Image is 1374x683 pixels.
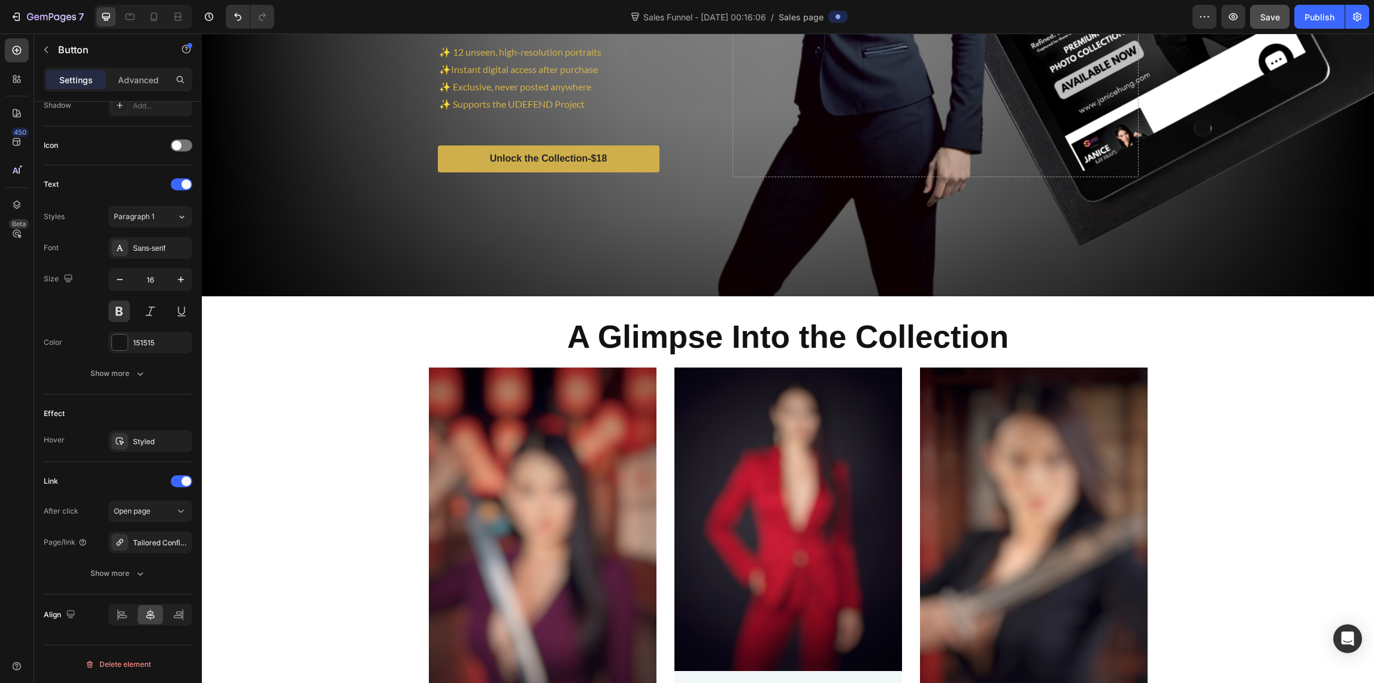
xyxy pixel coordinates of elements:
[11,128,29,137] div: 450
[133,436,189,447] div: Styled
[44,337,62,348] div: Color
[236,112,458,139] a: Unlock the Collection-$18
[44,607,78,623] div: Align
[118,74,159,86] p: Advanced
[133,538,189,548] div: Tailored Confidence – Premium Photo Collection by [PERSON_NAME]| Exclusive Digital Download
[44,655,192,674] button: Delete element
[44,506,78,517] div: After click
[85,657,151,672] div: Delete element
[1294,5,1345,29] button: Publish
[44,563,192,584] button: Show more
[202,34,1374,683] iframe: Design area
[288,119,405,132] p: Unlock the Collection-$18
[58,43,160,57] p: Button
[44,537,87,548] div: Page/link
[90,567,146,579] div: Show more
[44,363,192,384] button: Show more
[44,140,58,151] div: Icon
[133,101,189,111] div: Add...
[44,242,59,253] div: Font
[641,11,768,23] span: Sales Funnel - [DATE] 00:16:06
[44,100,71,111] div: Shadow
[44,271,75,287] div: Size
[1250,5,1290,29] button: Save
[44,408,65,419] div: Effect
[44,476,58,487] div: Link
[108,500,192,522] button: Open page
[133,338,189,348] div: 151515
[44,211,65,222] div: Styles
[114,211,155,222] span: Paragraph 1
[133,243,189,254] div: Sans-serif
[114,506,150,515] span: Open page
[59,74,93,86] p: Settings
[5,5,89,29] button: 7
[771,11,774,23] span: /
[779,11,824,23] span: Sales page
[44,435,65,445] div: Hover
[1260,12,1280,22] span: Save
[44,179,59,190] div: Text
[1305,11,1334,23] div: Publish
[90,368,146,380] div: Show more
[78,10,84,24] p: 7
[226,5,274,29] div: Undo/Redo
[108,206,192,227] button: Paragraph 1
[9,219,29,229] div: Beta
[227,282,946,326] h2: A Glimpse Into the Collection
[1333,624,1362,653] div: Open Intercom Messenger
[473,334,700,638] img: gempages_522502610834424973-aae7cd86-705d-4bca-8d9c-caed3a7224e4.jpg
